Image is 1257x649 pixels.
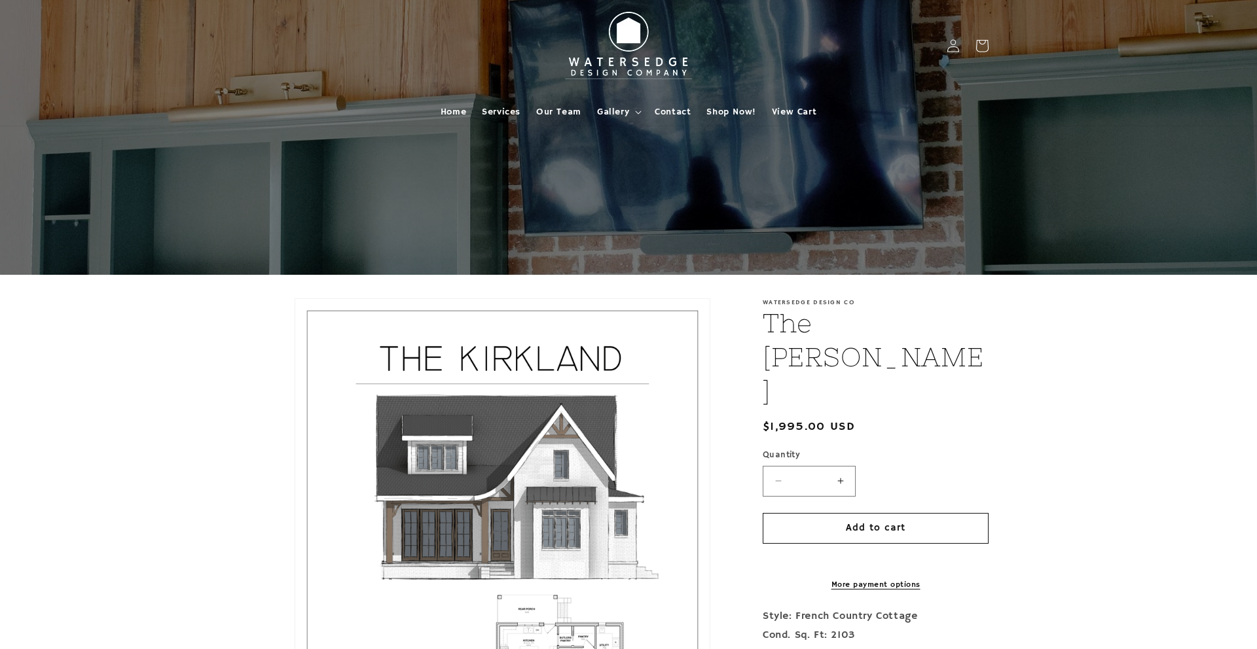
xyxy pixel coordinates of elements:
p: Watersedge Design Co [763,298,989,306]
span: Gallery [597,106,629,118]
a: Shop Now! [699,98,763,126]
span: Services [482,106,520,118]
a: Contact [647,98,699,126]
span: Home [441,106,466,118]
a: View Cart [764,98,824,126]
label: Quantity [763,449,989,462]
a: Services [474,98,528,126]
a: Our Team [528,98,589,126]
span: Contact [655,106,691,118]
img: Watersedge Design Co [556,5,701,86]
a: Home [433,98,474,126]
span: View Cart [772,106,816,118]
span: Shop Now! [706,106,756,118]
summary: Gallery [589,98,647,126]
h1: The [PERSON_NAME] [763,306,989,408]
span: $1,995.00 USD [763,418,855,436]
a: More payment options [763,579,989,591]
span: Our Team [536,106,581,118]
button: Add to cart [763,513,989,544]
